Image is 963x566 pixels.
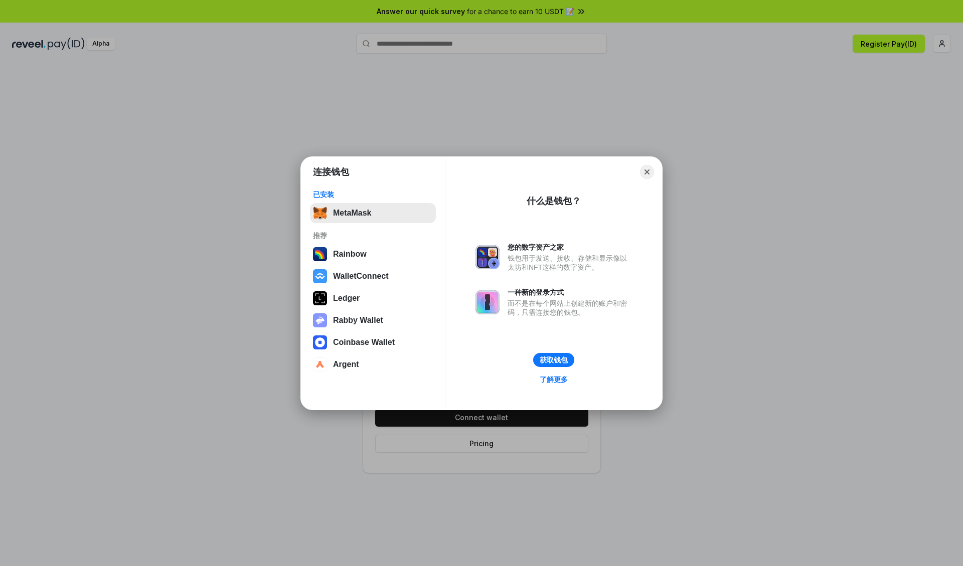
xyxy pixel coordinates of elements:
[310,288,436,308] button: Ledger
[313,247,327,261] img: svg+xml,%3Csvg%20width%3D%22120%22%20height%3D%22120%22%20viewBox%3D%220%200%20120%20120%22%20fil...
[333,272,389,281] div: WalletConnect
[310,310,436,330] button: Rabby Wallet
[540,375,568,384] div: 了解更多
[310,203,436,223] button: MetaMask
[313,291,327,305] img: svg+xml,%3Csvg%20xmlns%3D%22http%3A%2F%2Fwww.w3.org%2F2000%2Fsvg%22%20width%3D%2228%22%20height%3...
[313,269,327,283] img: svg+xml,%3Csvg%20width%3D%2228%22%20height%3D%2228%22%20viewBox%3D%220%200%2028%2028%22%20fill%3D...
[313,231,433,240] div: 推荐
[333,250,367,259] div: Rainbow
[475,245,500,269] img: svg+xml,%3Csvg%20xmlns%3D%22http%3A%2F%2Fwww.w3.org%2F2000%2Fsvg%22%20fill%3D%22none%22%20viewBox...
[508,243,632,252] div: 您的数字资产之家
[333,209,371,218] div: MetaMask
[527,195,581,207] div: 什么是钱包？
[313,313,327,327] img: svg+xml,%3Csvg%20xmlns%3D%22http%3A%2F%2Fwww.w3.org%2F2000%2Fsvg%22%20fill%3D%22none%22%20viewBox...
[333,338,395,347] div: Coinbase Wallet
[533,353,574,367] button: 获取钱包
[313,190,433,199] div: 已安装
[310,354,436,374] button: Argent
[540,355,568,364] div: 获取钱包
[310,332,436,352] button: Coinbase Wallet
[313,357,327,371] img: svg+xml,%3Csvg%20width%3D%2228%22%20height%3D%2228%22%20viewBox%3D%220%200%2028%2028%22%20fill%3D...
[333,294,360,303] div: Ledger
[475,290,500,314] img: svg+xml,%3Csvg%20xmlns%3D%22http%3A%2F%2Fwww.w3.org%2F2000%2Fsvg%22%20fill%3D%22none%22%20viewBox...
[333,316,383,325] div: Rabby Wallet
[534,373,574,386] a: 了解更多
[313,335,327,349] img: svg+xml,%3Csvg%20width%3D%2228%22%20height%3D%2228%22%20viewBox%3D%220%200%2028%2028%22%20fill%3D...
[313,166,349,178] h1: 连接钱包
[508,288,632,297] div: 一种新的登录方式
[310,266,436,286] button: WalletConnect
[333,360,359,369] div: Argent
[508,254,632,272] div: 钱包用于发送、接收、存储和显示像以太坊和NFT这样的数字资产。
[640,165,654,179] button: Close
[313,206,327,220] img: svg+xml,%3Csvg%20fill%3D%22none%22%20height%3D%2233%22%20viewBox%3D%220%200%2035%2033%22%20width%...
[508,299,632,317] div: 而不是在每个网站上创建新的账户和密码，只需连接您的钱包。
[310,244,436,264] button: Rainbow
